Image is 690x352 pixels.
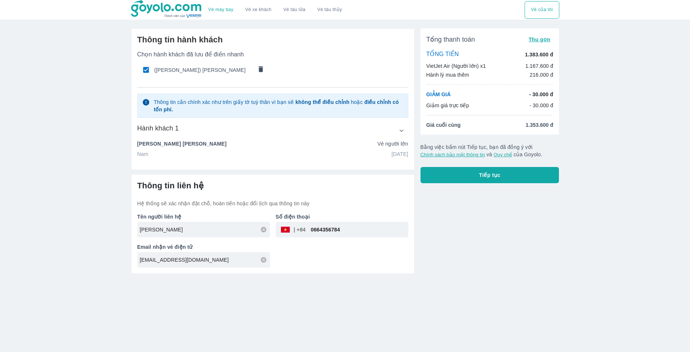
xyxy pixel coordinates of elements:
[137,244,193,250] b: Email nhận vé điện tử
[137,150,148,158] p: Nam
[278,1,312,19] a: Vé tàu lửa
[526,121,553,129] span: 1.353.600 đ
[140,256,270,264] input: Ví dụ: abc@gmail.com
[525,1,559,19] div: choose transportation mode
[525,51,553,58] p: 1.383.600 đ
[137,214,182,220] b: Tên người liên hệ
[137,51,408,58] p: Chọn hành khách đã lưu để điền nhanh
[530,71,553,79] p: 216.000 đ
[526,34,553,45] button: Thu gọn
[494,152,512,157] button: Quy chế
[426,50,459,59] p: TỔNG TIỀN
[377,140,408,147] p: Vé người lớn
[253,62,268,78] button: comments
[420,143,559,158] p: Bằng việc bấm nút Tiếp tục, bạn đã đồng ý với và của Goyolo.
[311,1,348,19] button: Vé tàu thủy
[426,91,451,98] p: GIẢM GIÁ
[529,36,550,42] span: Thu gọn
[137,181,408,191] h6: Thông tin liên hệ
[208,7,233,13] a: Vé máy bay
[479,171,501,179] span: Tiếp tục
[137,124,179,133] h6: Hành khách 1
[426,71,469,79] p: Hành lý mua thêm
[529,102,553,109] p: - 30.000 đ
[202,1,348,19] div: choose transportation mode
[426,121,461,129] span: Giá cuối cùng
[276,214,310,220] b: Số điện thoại
[529,91,553,98] p: - 30.000 đ
[426,102,469,109] p: Giảm giá trực tiếp
[137,35,408,45] h6: Thông tin hành khách
[154,98,403,113] p: Thông tin cần chính xác như trên giấy tờ tuỳ thân vì bạn sẽ hoặc
[420,167,559,183] button: Tiếp tục
[137,140,227,147] p: [PERSON_NAME] [PERSON_NAME]
[525,1,559,19] button: Vé của tôi
[420,152,485,157] button: Chính sách bảo mật thông tin
[245,7,271,13] a: Vé xe khách
[392,150,408,158] p: [DATE]
[140,226,270,233] input: Ví dụ: NGUYEN VAN A
[426,62,486,70] p: VietJet Air (Người lớn) x1
[137,200,408,207] p: Hệ thống sẽ xác nhận đặt chỗ, hoàn tiền hoặc đổi lịch qua thông tin này
[426,35,475,44] span: Tổng thanh toán
[525,62,553,70] p: 1.167.600 đ
[295,99,349,105] strong: không thể điều chỉnh
[154,66,253,74] span: ([PERSON_NAME]) [PERSON_NAME]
